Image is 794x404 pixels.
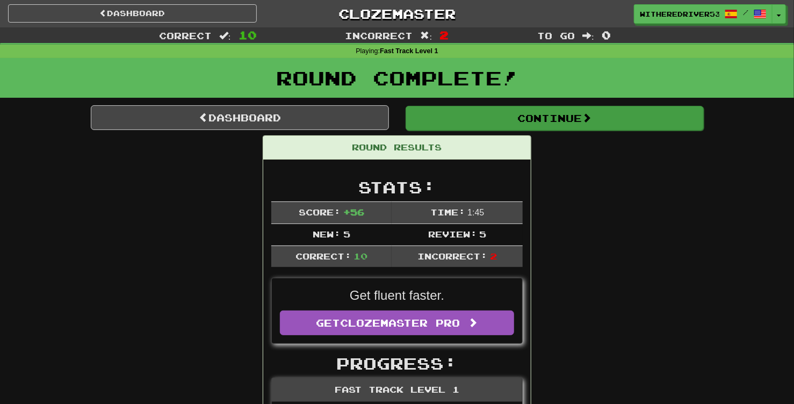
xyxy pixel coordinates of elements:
[295,251,351,261] span: Correct:
[343,207,364,217] span: + 56
[271,355,523,372] h2: Progress:
[263,136,531,160] div: Round Results
[313,229,341,239] span: New:
[430,207,465,217] span: Time:
[341,317,460,329] span: Clozemaster Pro
[380,47,438,55] strong: Fast Track Level 1
[271,178,523,196] h2: Stats:
[345,30,413,41] span: Incorrect
[159,30,212,41] span: Correct
[582,31,594,40] span: :
[421,31,432,40] span: :
[479,229,486,239] span: 5
[343,229,350,239] span: 5
[299,207,341,217] span: Score:
[4,67,790,89] h1: Round Complete!
[537,30,575,41] span: To go
[280,311,514,335] a: GetClozemaster Pro
[280,286,514,305] p: Get fluent faster.
[439,28,449,41] span: 2
[239,28,257,41] span: 10
[417,251,487,261] span: Incorrect:
[640,9,719,19] span: WitheredRiver5304
[219,31,231,40] span: :
[602,28,611,41] span: 0
[467,208,484,217] span: 1 : 45
[428,229,477,239] span: Review:
[490,251,497,261] span: 2
[91,105,389,130] a: Dashboard
[272,378,522,402] div: Fast Track Level 1
[743,9,748,16] span: /
[634,4,773,24] a: WitheredRiver5304 /
[353,251,367,261] span: 10
[406,106,704,131] button: Continue
[8,4,257,23] a: Dashboard
[273,4,522,23] a: Clozemaster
